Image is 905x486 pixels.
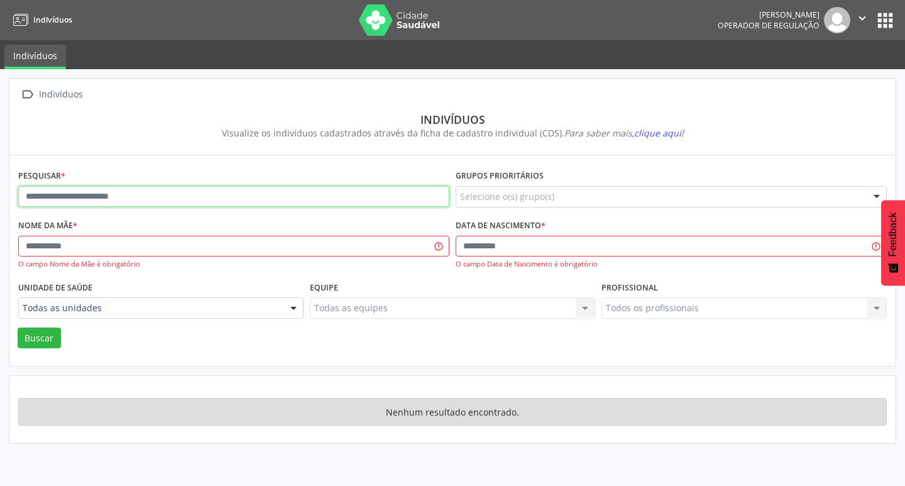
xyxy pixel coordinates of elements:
[456,167,544,186] label: Grupos prioritários
[33,14,72,25] span: Indivíduos
[460,190,554,203] span: Selecione o(s) grupo(s)
[23,302,278,314] span: Todas as unidades
[18,86,36,104] i: 
[18,167,65,186] label: Pesquisar
[4,45,66,69] a: Indivíduos
[718,9,820,20] div: [PERSON_NAME]
[18,278,92,297] label: Unidade de saúde
[18,259,449,270] div: O campo Nome da Mãe é obrigatório
[36,86,85,104] div: Indivíduos
[18,328,61,349] button: Buscar
[887,213,899,257] span: Feedback
[564,127,684,139] i: Para saber mais,
[634,127,684,139] span: clique aqui!
[881,200,905,285] button: Feedback - Mostrar pesquisa
[27,126,878,140] div: Visualize os indivíduos cadastrados através da ficha de cadastro individual (CDS).
[855,11,869,25] i: 
[850,7,874,33] button: 
[18,398,887,426] div: Nenhum resultado encontrado.
[456,216,546,236] label: Data de nascimento
[9,9,72,30] a: Indivíduos
[601,278,658,297] label: Profissional
[824,7,850,33] img: img
[874,9,896,31] button: apps
[27,113,878,126] div: Indivíduos
[18,86,85,104] a:  Indivíduos
[718,20,820,31] span: Operador de regulação
[456,259,887,270] div: O campo Data de Nascimento é obrigatório
[18,216,77,236] label: Nome da mãe
[310,278,338,297] label: Equipe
